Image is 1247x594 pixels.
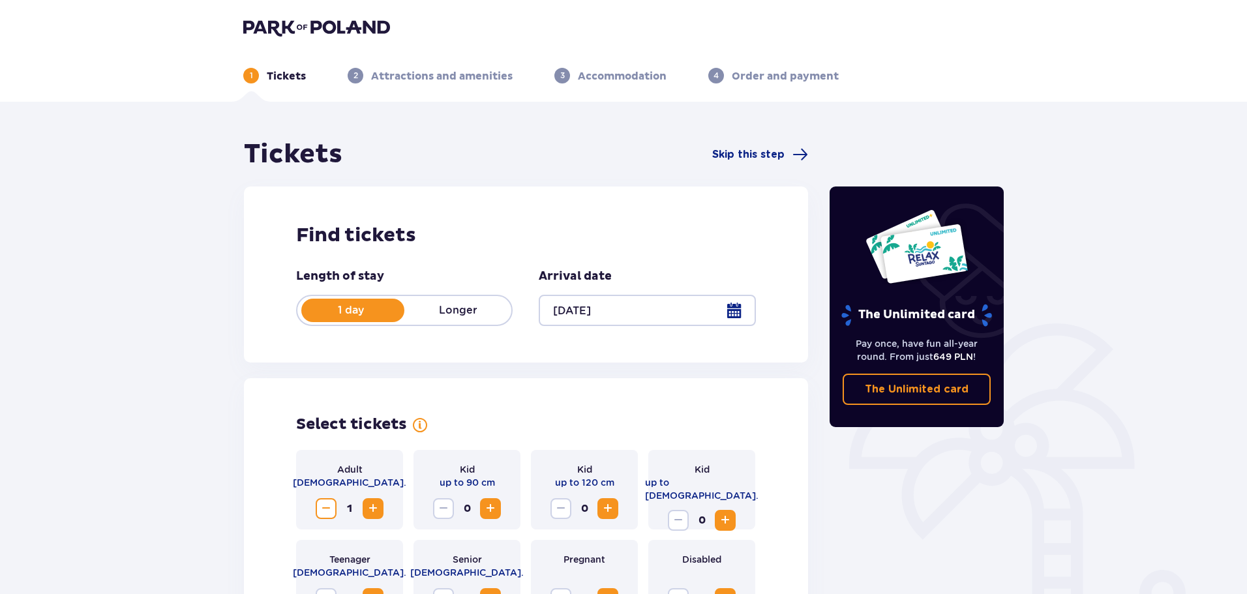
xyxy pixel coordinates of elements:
[293,476,406,489] p: [DEMOGRAPHIC_DATA].
[715,510,736,531] button: Increase
[597,498,618,519] button: Increase
[840,304,993,327] p: The Unlimited card
[296,223,756,248] h2: Find tickets
[329,553,370,566] p: Teenager
[353,70,358,82] p: 2
[645,476,759,502] p: up to [DEMOGRAPHIC_DATA].
[293,566,406,579] p: [DEMOGRAPHIC_DATA].
[433,498,454,519] button: Decrease
[371,69,513,83] p: Attractions and amenities
[316,498,337,519] button: Decrease
[574,498,595,519] span: 0
[453,553,482,566] p: Senior
[682,553,721,566] p: Disabled
[539,269,612,284] p: Arrival date
[457,498,477,519] span: 0
[297,303,404,318] p: 1 day
[410,566,524,579] p: [DEMOGRAPHIC_DATA].
[244,138,342,171] h1: Tickets
[843,374,991,405] a: The Unlimited card
[732,69,839,83] p: Order and payment
[296,269,384,284] p: Length of stay
[714,70,719,82] p: 4
[337,463,363,476] p: Adult
[250,70,253,82] p: 1
[933,351,973,362] span: 649 PLN
[555,476,614,489] p: up to 120 cm
[695,463,710,476] p: Kid
[578,69,667,83] p: Accommodation
[668,510,689,531] button: Decrease
[339,498,360,519] span: 1
[712,147,785,162] span: Skip this step
[865,382,969,396] p: The Unlimited card
[243,18,390,37] img: Park of Poland logo
[550,498,571,519] button: Decrease
[577,463,592,476] p: Kid
[712,147,808,162] a: Skip this step
[691,510,712,531] span: 0
[363,498,383,519] button: Increase
[440,476,495,489] p: up to 90 cm
[563,553,605,566] p: Pregnant
[480,498,501,519] button: Increase
[560,70,565,82] p: 3
[843,337,991,363] p: Pay once, have fun all-year round. From just !
[296,415,407,434] p: Select tickets
[267,69,306,83] p: Tickets
[404,303,511,318] p: Longer
[460,463,475,476] p: Kid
